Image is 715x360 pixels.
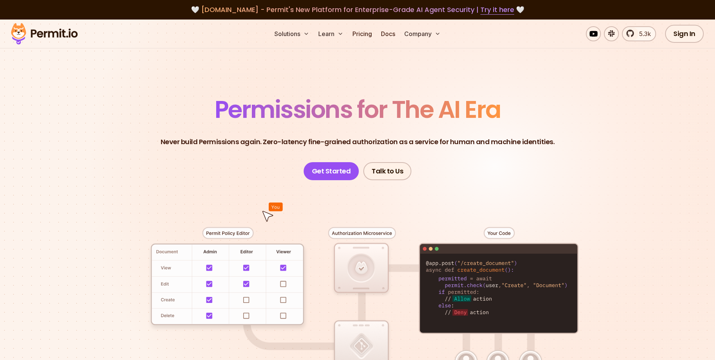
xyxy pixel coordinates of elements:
a: 5.3k [622,26,656,41]
button: Company [401,26,444,41]
a: Sign In [665,25,704,43]
a: Docs [378,26,398,41]
a: Pricing [349,26,375,41]
span: [DOMAIN_NAME] - Permit's New Platform for Enterprise-Grade AI Agent Security | [201,5,514,14]
button: Learn [315,26,346,41]
span: 5.3k [635,29,651,38]
div: 🤍 🤍 [18,5,697,15]
img: Permit logo [8,21,81,47]
button: Solutions [271,26,312,41]
a: Talk to Us [363,162,411,180]
span: Permissions for The AI Era [215,93,501,126]
a: Get Started [304,162,359,180]
a: Try it here [480,5,514,15]
p: Never build Permissions again. Zero-latency fine-grained authorization as a service for human and... [161,137,555,147]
